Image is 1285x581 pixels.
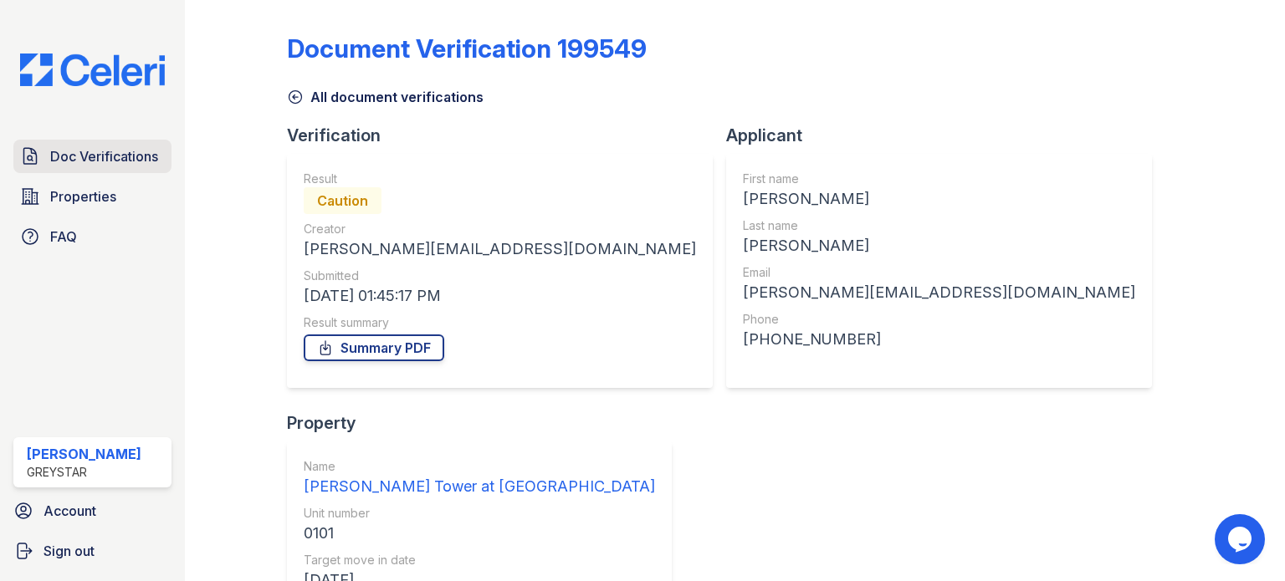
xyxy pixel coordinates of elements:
[304,237,696,261] div: [PERSON_NAME][EMAIL_ADDRESS][DOMAIN_NAME]
[304,505,655,522] div: Unit number
[50,227,77,247] span: FAQ
[7,534,178,568] a: Sign out
[7,494,178,527] a: Account
[13,220,172,253] a: FAQ
[27,464,141,481] div: Greystar
[743,187,1135,211] div: [PERSON_NAME]
[304,314,696,331] div: Result summary
[304,475,655,498] div: [PERSON_NAME] Tower at [GEOGRAPHIC_DATA]
[13,140,172,173] a: Doc Verifications
[743,311,1135,328] div: Phone
[287,33,647,64] div: Document Verification 199549
[304,458,655,498] a: Name [PERSON_NAME] Tower at [GEOGRAPHIC_DATA]
[726,124,1165,147] div: Applicant
[304,458,655,475] div: Name
[44,541,95,561] span: Sign out
[44,501,96,521] span: Account
[304,171,696,187] div: Result
[743,264,1135,281] div: Email
[50,146,158,166] span: Doc Verifications
[304,187,381,214] div: Caution
[287,411,685,435] div: Property
[1215,514,1268,564] iframe: chat widget
[743,234,1135,257] div: [PERSON_NAME]
[743,281,1135,304] div: [PERSON_NAME][EMAIL_ADDRESS][DOMAIN_NAME]
[287,87,484,107] a: All document verifications
[7,54,178,86] img: CE_Logo_Blue-a8612792a0a2168367f1c8372b55b34899dd931a85d93a1a3d3e32e68fde9ad4.png
[743,171,1135,187] div: First name
[304,221,696,237] div: Creator
[27,444,141,464] div: [PERSON_NAME]
[50,186,116,206] span: Properties
[304,552,655,568] div: Target move in date
[304,522,655,545] div: 0101
[743,328,1135,351] div: [PHONE_NUMBER]
[743,217,1135,234] div: Last name
[304,284,696,308] div: [DATE] 01:45:17 PM
[304,268,696,284] div: Submitted
[304,334,444,361] a: Summary PDF
[287,124,726,147] div: Verification
[13,180,172,213] a: Properties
